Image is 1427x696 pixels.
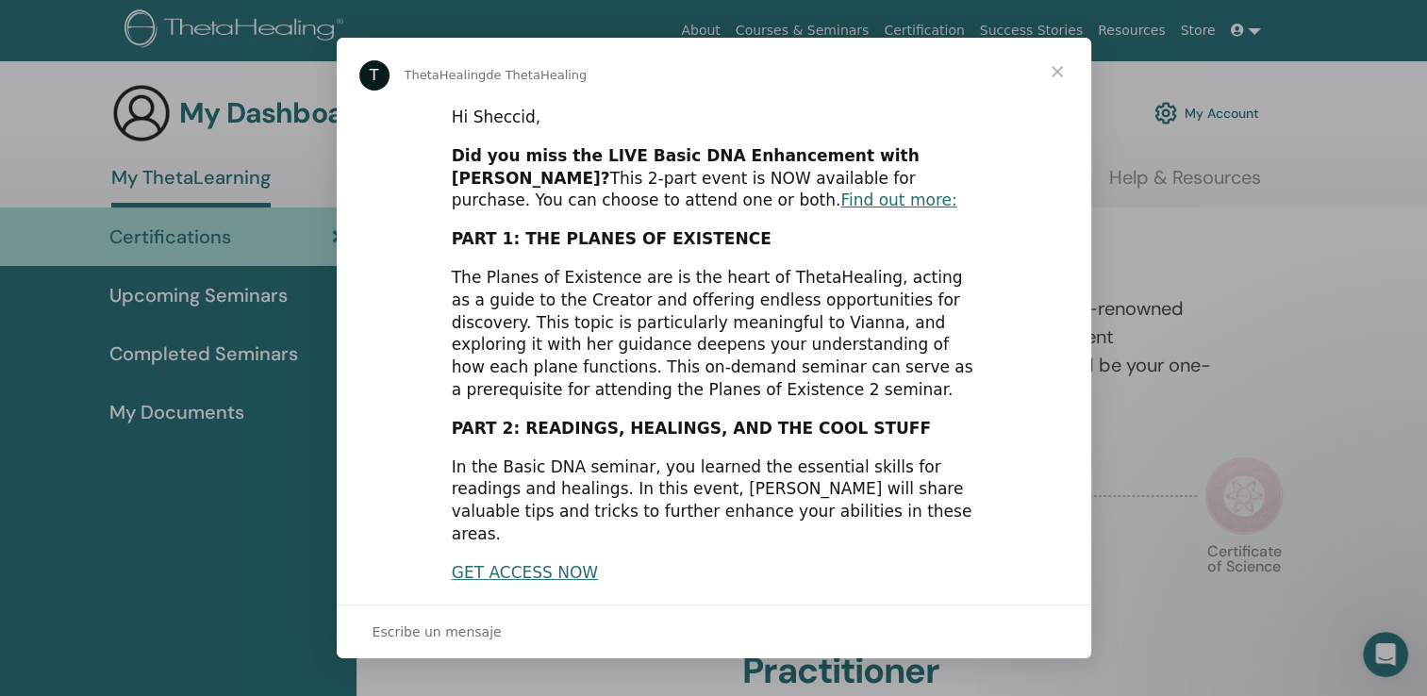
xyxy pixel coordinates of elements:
div: This 2-part event is NOW available for purchase. You can choose to attend one or both. [452,145,976,212]
div: The Planes of Existence are is the heart of ThetaHealing, acting as a guide to the Creator and of... [452,267,976,402]
a: GET ACCESS NOW [452,563,598,582]
span: Escribe un mensaje [373,620,502,644]
a: Find out more: [840,191,956,209]
div: Profile image for ThetaHealing [359,60,390,91]
span: Cerrar [1023,38,1091,106]
b: PART 1: THE PLANES OF EXISTENCE [452,229,772,248]
b: Did you miss the LIVE Basic DNA Enhancement with [PERSON_NAME]? [452,146,920,188]
div: Hi Sheccid, [452,107,976,129]
span: ThetaHealing [405,68,487,82]
b: PART 2: READINGS, HEALINGS, AND THE COOL STUFF [452,419,931,438]
span: de ThetaHealing [486,68,587,82]
div: Abrir conversación y responder [337,605,1091,658]
div: In the Basic DNA seminar, you learned the essential skills for readings and healings. In this eve... [452,456,976,546]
